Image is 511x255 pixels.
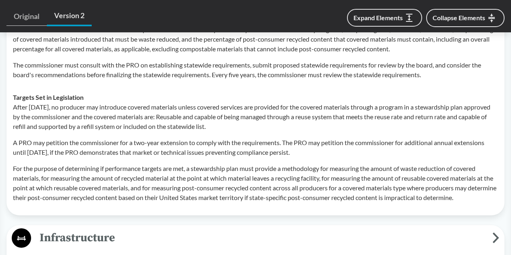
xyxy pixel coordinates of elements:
[13,60,498,80] p: The commissioner must consult with the PRO on establishing statewide requirements, submit propose...
[13,164,498,202] p: For the purpose of determining if performance targets are met, a stewardship plan must provide a ...
[47,6,92,26] a: Version 2
[426,9,505,27] button: Collapse Elements
[13,138,498,157] p: A PRO may petition the commissioner for a two-year extension to comply with the requirements. The...
[13,93,84,101] strong: Targets Set in Legislation
[13,25,498,54] p: The commissioner must establish statewide requirements and the date by which they must be met for...
[31,229,492,247] span: Infrastructure
[6,7,47,26] a: Original
[347,9,422,27] button: Expand Elements
[13,102,498,131] p: After [DATE], no producer may introduce covered materials unless covered services are provided fo...
[9,228,502,249] button: Infrastructure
